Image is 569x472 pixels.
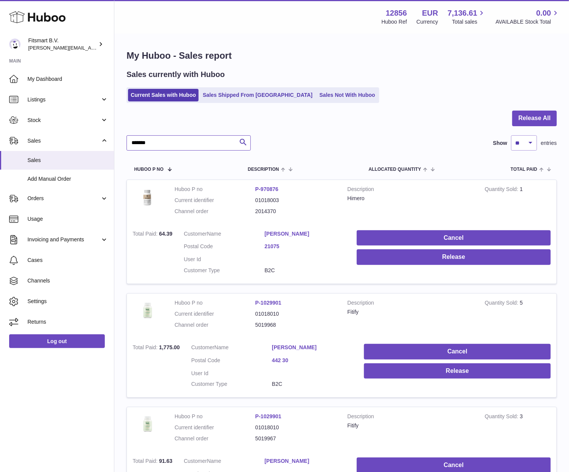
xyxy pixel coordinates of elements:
span: Settings [27,298,108,305]
span: Orders [27,195,100,202]
strong: Description [348,413,474,422]
span: Total paid [511,167,537,172]
button: Release All [512,111,557,126]
dd: 01018010 [255,424,336,431]
dt: Customer Type [184,267,264,274]
a: [PERSON_NAME] [264,230,345,238]
dd: 01018003 [255,197,336,204]
span: Total sales [452,18,486,26]
a: 21075 [264,243,345,250]
a: Sales Shipped From [GEOGRAPHIC_DATA] [200,89,315,101]
a: P-970876 [255,186,279,192]
dt: Current identifier [175,424,255,431]
dd: 5019968 [255,321,336,329]
div: Himero [348,195,474,202]
span: Huboo P no [134,167,163,172]
a: [PERSON_NAME] [264,458,345,465]
strong: EUR [422,8,438,18]
dt: Huboo P no [175,186,255,193]
span: entries [541,140,557,147]
a: Sales Not With Huboo [317,89,378,101]
img: jonathan@leaderoo.com [9,39,21,50]
strong: Description [348,299,474,308]
dd: B2C [264,267,345,274]
span: My Dashboard [27,75,108,83]
label: Show [493,140,507,147]
div: Fitify [348,422,474,429]
a: 7,136.61 Total sales [448,8,486,26]
dt: Channel order [175,435,255,442]
dt: Current identifier [175,310,255,318]
dt: Name [184,458,264,467]
strong: Total Paid [133,231,159,239]
dt: Name [184,230,264,239]
dd: 5019967 [255,435,336,442]
button: Cancel [357,230,551,246]
a: P-1029901 [255,300,282,306]
dt: Huboo P no [175,413,255,420]
span: 7,136.61 [448,8,478,18]
span: 0.00 [536,8,551,18]
img: 128561739542540.png [133,299,163,321]
button: Release [364,363,551,379]
a: Current Sales with Huboo [128,89,199,101]
dt: Channel order [175,208,255,215]
dt: Current identifier [175,197,255,204]
span: Stock [27,117,100,124]
span: Sales [27,157,108,164]
a: [PERSON_NAME] [272,344,353,351]
div: Currency [417,18,438,26]
td: 5 [479,294,556,338]
td: 3 [479,407,556,452]
dt: Postal Code [191,357,272,366]
span: Channels [27,277,108,284]
span: Listings [27,96,100,103]
td: 1 [479,180,556,225]
img: 128561711358723.png [133,186,163,208]
dt: Channel order [175,321,255,329]
span: ALLOCATED Quantity [369,167,421,172]
a: 442 30 [272,357,353,364]
span: 64.39 [159,231,172,237]
dd: 2014370 [255,208,336,215]
span: 91.63 [159,458,172,464]
dt: User Id [184,256,264,263]
span: Sales [27,137,100,144]
span: Customer [184,458,207,464]
span: Description [248,167,279,172]
div: Fitify [348,308,474,316]
strong: Total Paid [133,344,159,352]
strong: Quantity Sold [485,300,520,308]
a: Log out [9,334,105,348]
a: P-1029901 [255,413,282,419]
dt: Postal Code [184,243,264,252]
dd: B2C [272,380,353,388]
h2: Sales currently with Huboo [127,69,225,80]
span: Returns [27,318,108,326]
dt: Huboo P no [175,299,255,307]
a: 0.00 AVAILABLE Stock Total [495,8,560,26]
strong: Quantity Sold [485,413,520,421]
strong: Total Paid [133,458,159,466]
button: Cancel [364,344,551,360]
dt: Customer Type [191,380,272,388]
h1: My Huboo - Sales report [127,50,557,62]
span: 1,775.00 [159,344,180,350]
div: Fitsmart B.V. [28,37,97,51]
div: Huboo Ref [381,18,407,26]
span: [PERSON_NAME][EMAIL_ADDRESS][DOMAIN_NAME] [28,45,153,51]
dt: Name [191,344,272,353]
span: AVAILABLE Stock Total [495,18,560,26]
span: Cases [27,257,108,264]
dd: 01018010 [255,310,336,318]
strong: 12856 [386,8,407,18]
img: 128561739542540.png [133,413,163,435]
span: Invoicing and Payments [27,236,100,243]
span: Usage [27,215,108,223]
dt: User Id [191,370,272,377]
strong: Quantity Sold [485,186,520,194]
button: Release [357,249,551,265]
strong: Description [348,186,474,195]
span: Add Manual Order [27,175,108,183]
span: Customer [184,231,207,237]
